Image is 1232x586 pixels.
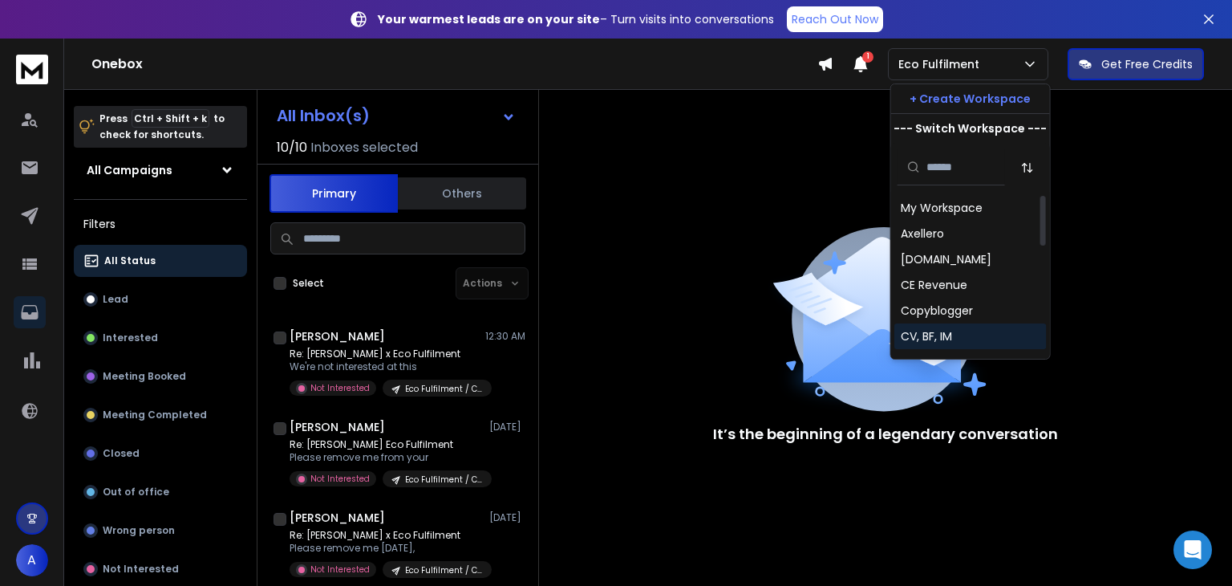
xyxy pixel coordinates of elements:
h1: [PERSON_NAME] [290,419,385,435]
div: Copyblogger [901,303,973,319]
img: logo [16,55,48,84]
h1: All Campaigns [87,162,172,178]
p: Re: [PERSON_NAME] x Eco Fulfilment [290,348,482,360]
h1: All Inbox(s) [277,108,370,124]
p: --- Switch Workspace --- [894,120,1047,136]
p: Re: [PERSON_NAME] x Eco Fulfilment [290,529,482,542]
p: Reach Out Now [792,11,878,27]
button: Wrong person [74,515,247,547]
h1: [PERSON_NAME] [290,328,385,344]
p: We're not interested at this [290,360,482,373]
button: Meeting Completed [74,399,247,431]
button: Closed [74,437,247,470]
div: Axellero [901,226,944,242]
strong: Your warmest leads are on your site [378,11,600,27]
p: Out of office [103,486,169,499]
p: Please remove me [DATE], [290,542,482,555]
p: Closed [103,447,140,460]
div: Cynethiq [901,354,952,370]
button: Sort by Sort A-Z [1011,152,1044,184]
button: A [16,544,48,576]
button: + Create Workspace [891,84,1050,113]
div: [DOMAIN_NAME] [901,251,991,267]
p: Meeting Completed [103,409,207,421]
div: My Workspace [901,200,983,216]
a: Reach Out Now [787,6,883,32]
p: Get Free Credits [1101,56,1193,72]
h1: Onebox [91,55,817,74]
p: Eco Fulfilment [898,56,986,72]
p: 12:30 AM [485,330,525,343]
p: Eco Fulfilment / Case Study / 11-50 [405,564,482,576]
div: CV, BF, IM [901,328,952,344]
button: Not Interested [74,553,247,585]
p: Not Interested [310,473,370,485]
h1: [PERSON_NAME] [290,510,385,526]
button: Lead [74,283,247,315]
p: Wrong person [103,524,175,537]
p: Lead [103,293,128,306]
p: – Turn visits into conversations [378,11,774,27]
p: [DATE] [489,421,525,433]
p: Re: [PERSON_NAME] Eco Fulfilment [290,438,482,451]
p: Interested [103,332,158,344]
button: All Campaigns [74,154,247,186]
h3: Inboxes selected [310,138,418,157]
p: Eco Fulfilment / Case Study / 11-50 [405,383,482,395]
button: Meeting Booked [74,360,247,393]
p: Press to check for shortcuts. [99,111,225,143]
button: All Status [74,245,247,277]
div: Open Intercom Messenger [1173,531,1212,569]
p: Meeting Booked [103,370,186,383]
p: Not Interested [103,563,179,576]
span: 10 / 10 [277,138,307,157]
h3: Filters [74,213,247,235]
div: CE Revenue [901,277,967,293]
p: Not Interested [310,564,370,576]
span: 1 [862,51,873,63]
p: It’s the beginning of a legendary conversation [713,423,1058,446]
button: Interested [74,322,247,354]
p: Eco Fulfilment / Case Study / 11-50 [405,474,482,486]
button: Get Free Credits [1068,48,1204,80]
span: Ctrl + Shift + k [132,109,209,128]
button: Others [398,176,526,211]
p: [DATE] [489,511,525,524]
p: Not Interested [310,382,370,394]
p: All Status [104,254,156,267]
button: All Inbox(s) [264,100,529,132]
label: Select [293,277,324,290]
button: Out of office [74,476,247,508]
button: Primary [269,174,398,213]
p: + Create Workspace [910,91,1031,107]
p: Please remove me from your [290,451,482,464]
